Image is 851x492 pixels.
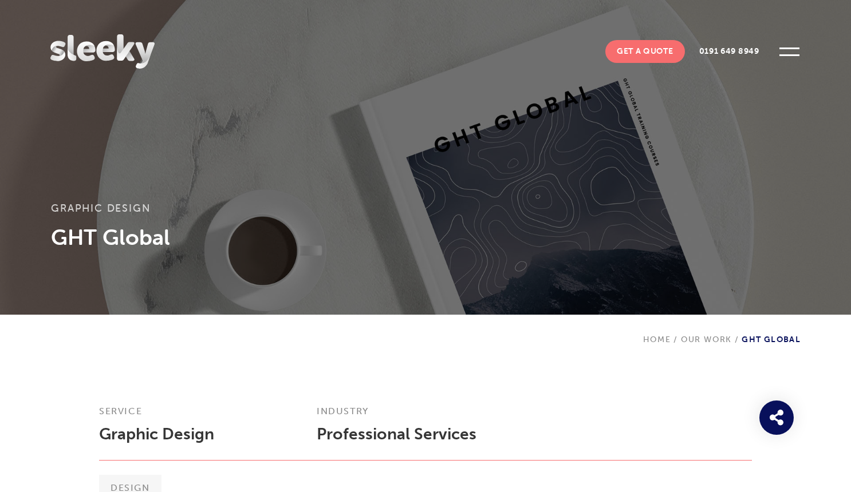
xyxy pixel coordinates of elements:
a: Our Work [681,335,732,344]
div: GHT Global [643,315,801,344]
a: Get A Quote [605,40,685,63]
a: 0191 649 8949 [688,40,771,63]
strong: Service [99,406,142,416]
a: Graphic Design [99,424,214,443]
img: Sleeky Web Design Newcastle [50,34,155,69]
strong: Industry [317,406,369,416]
h1: GHT Global [51,223,799,252]
span: / [671,335,680,344]
a: Home [643,335,671,344]
a: Graphic Design [51,201,150,215]
span: / [732,335,742,344]
a: Professional Services [317,424,476,443]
